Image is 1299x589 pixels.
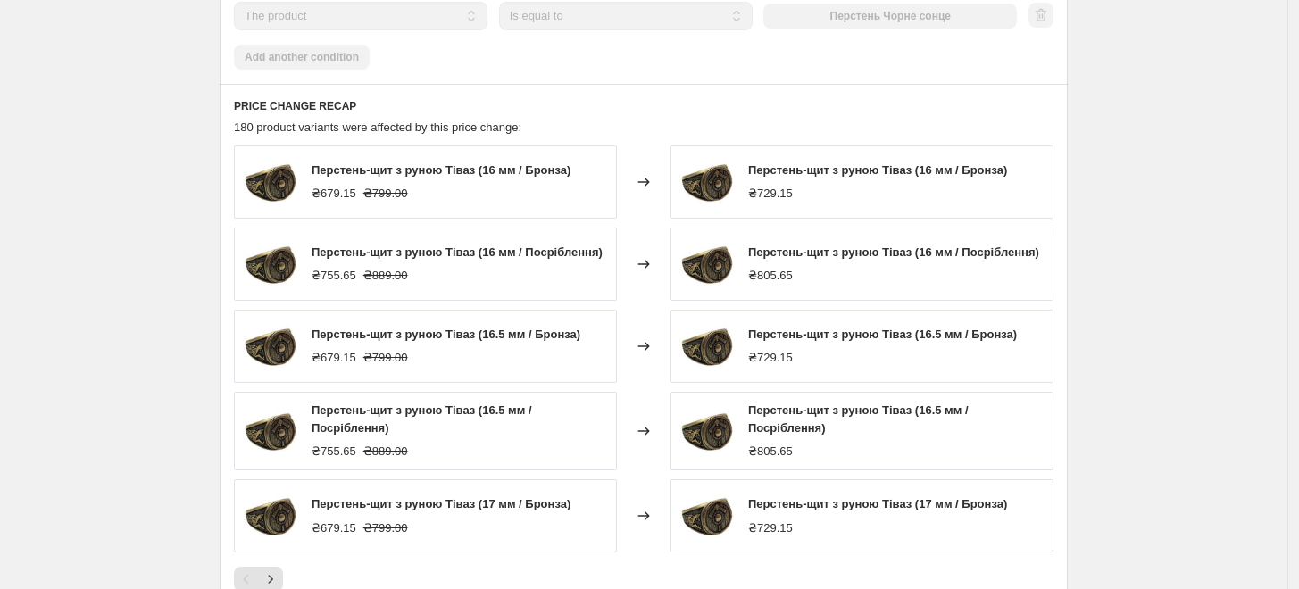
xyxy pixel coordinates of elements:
[680,237,734,291] img: Tyr_ring_br_02_80x.jpg
[312,349,356,367] div: ₴679.15
[363,349,408,367] strike: ₴799.00
[363,443,408,460] strike: ₴889.00
[312,443,356,460] div: ₴755.65
[748,163,1007,177] span: Перстень-щит з руною Тіваз (16 мм / Бронза)
[244,155,297,209] img: Tyr_ring_br_02_80x.jpg
[244,489,297,543] img: Tyr_ring_br_02_80x.jpg
[312,519,356,537] div: ₴679.15
[234,99,1053,113] h6: PRICE CHANGE RECAP
[748,497,1007,510] span: Перстень-щит з руною Тіваз (17 мм / Бронза)
[680,155,734,209] img: Tyr_ring_br_02_80x.jpg
[312,163,570,177] span: Перстень-щит з руною Тіваз (16 мм / Бронза)
[680,489,734,543] img: Tyr_ring_br_02_80x.jpg
[312,497,570,510] span: Перстень-щит з руною Тіваз (17 мм / Бронза)
[244,404,297,458] img: Tyr_ring_br_02_80x.jpg
[312,328,580,341] span: Перстень-щит з руною Тіваз (16.5 мм / Бронза)
[363,519,408,537] strike: ₴799.00
[363,267,408,285] strike: ₴889.00
[748,519,793,537] div: ₴729.15
[312,245,603,259] span: Перстень-щит з руною Тіваз (16 мм / Посріблення)
[234,120,521,134] span: 180 product variants were affected by this price change:
[363,185,408,203] strike: ₴799.00
[244,319,297,373] img: Tyr_ring_br_02_80x.jpg
[748,245,1039,259] span: Перстень-щит з руною Тіваз (16 мм / Посріблення)
[748,443,793,460] div: ₴805.65
[244,237,297,291] img: Tyr_ring_br_02_80x.jpg
[748,349,793,367] div: ₴729.15
[312,185,356,203] div: ₴679.15
[748,185,793,203] div: ₴729.15
[748,328,1017,341] span: Перстень-щит з руною Тіваз (16.5 мм / Бронза)
[748,267,793,285] div: ₴805.65
[312,267,356,285] div: ₴755.65
[748,403,969,435] span: Перстень-щит з руною Тіваз (16.5 мм / Посріблення)
[312,403,532,435] span: Перстень-щит з руною Тіваз (16.5 мм / Посріблення)
[680,404,734,458] img: Tyr_ring_br_02_80x.jpg
[680,319,734,373] img: Tyr_ring_br_02_80x.jpg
